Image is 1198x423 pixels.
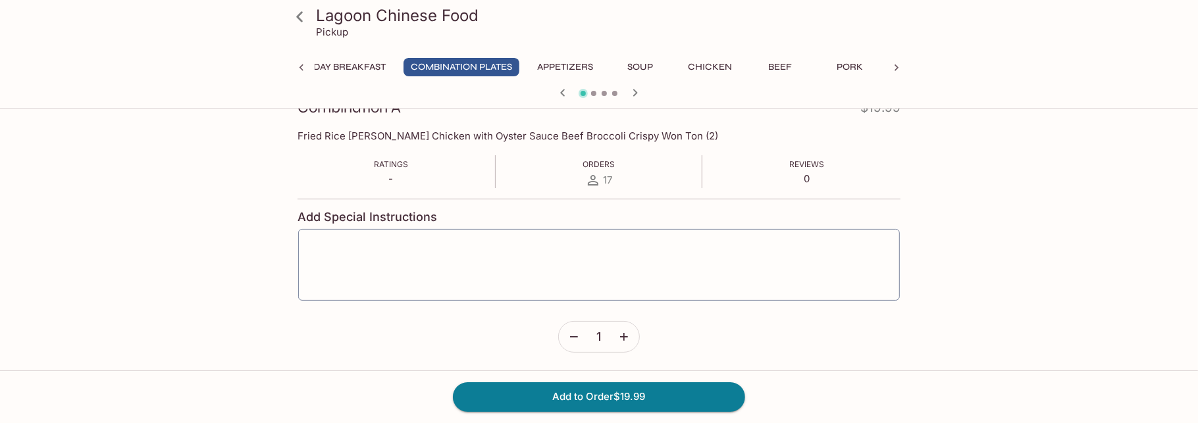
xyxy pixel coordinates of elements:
span: Ratings [374,159,408,169]
h3: Lagoon Chinese Food [316,5,904,26]
p: 0 [789,172,824,185]
button: All Day Breakfast [288,58,393,76]
h4: Add Special Instructions [298,210,900,224]
button: Appetizers [530,58,600,76]
p: Fried Rice [PERSON_NAME] Chicken with Oyster Sauce Beef Broccoli Crispy Won Ton (2) [298,130,900,142]
button: Chicken [681,58,740,76]
span: 17 [604,174,613,186]
span: 1 [597,330,602,344]
span: Orders [583,159,615,169]
span: Reviews [789,159,824,169]
button: Add to Order$19.99 [453,382,745,411]
button: Pork [820,58,879,76]
button: Beef [750,58,810,76]
button: Combination Plates [404,58,519,76]
h4: $19.99 [860,97,900,123]
p: Pickup [316,26,348,38]
p: - [374,172,408,185]
button: Soup [611,58,670,76]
